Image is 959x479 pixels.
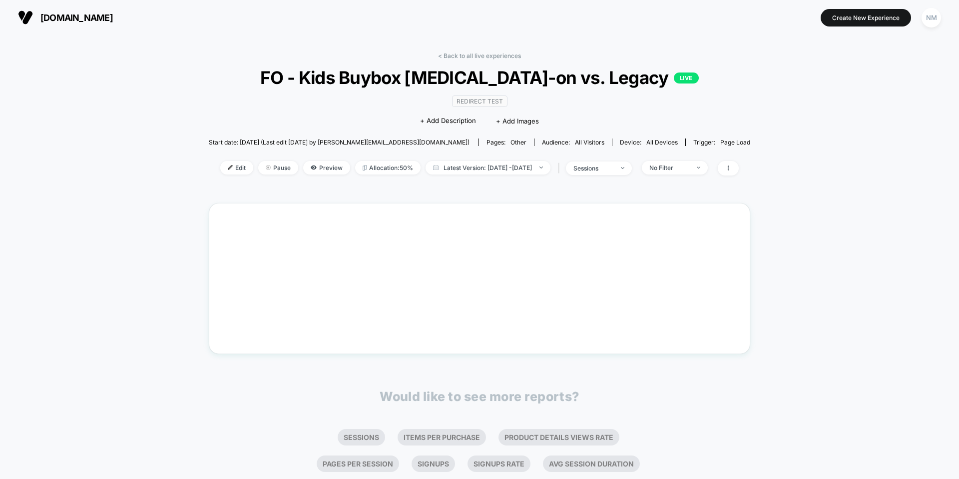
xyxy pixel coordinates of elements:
[438,52,521,59] a: < Back to all live experiences
[338,429,385,445] li: Sessions
[510,138,526,146] span: other
[542,138,604,146] div: Audience:
[220,161,253,174] span: Edit
[412,455,455,472] li: Signups
[575,138,604,146] span: All Visitors
[674,72,699,83] p: LIVE
[258,161,298,174] span: Pause
[236,67,723,88] span: FO - Kids Buybox [MEDICAL_DATA]-on vs. Legacy
[555,161,566,175] span: |
[543,455,640,472] li: Avg Session Duration
[621,167,624,169] img: end
[496,117,539,125] span: + Add Images
[40,12,113,23] span: [DOMAIN_NAME]
[398,429,486,445] li: Items Per Purchase
[355,161,421,174] span: Allocation: 50%
[498,429,619,445] li: Product Details Views Rate
[919,7,944,28] button: NM
[821,9,911,26] button: Create New Experience
[228,165,233,170] img: edit
[468,455,530,472] li: Signups Rate
[612,138,685,146] span: Device:
[452,95,507,107] span: Redirect Test
[646,138,678,146] span: all devices
[18,10,33,25] img: Visually logo
[317,455,399,472] li: Pages Per Session
[266,165,271,170] img: end
[363,165,367,170] img: rebalance
[573,164,613,172] div: sessions
[380,389,579,404] p: Would like to see more reports?
[697,166,700,168] img: end
[433,165,439,170] img: calendar
[922,8,941,27] div: NM
[426,161,550,174] span: Latest Version: [DATE] - [DATE]
[693,138,750,146] div: Trigger:
[539,166,543,168] img: end
[649,164,689,171] div: No Filter
[720,138,750,146] span: Page Load
[303,161,350,174] span: Preview
[209,138,470,146] span: Start date: [DATE] (Last edit [DATE] by [PERSON_NAME][EMAIL_ADDRESS][DOMAIN_NAME])
[15,9,116,25] button: [DOMAIN_NAME]
[420,116,476,126] span: + Add Description
[486,138,526,146] div: Pages:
